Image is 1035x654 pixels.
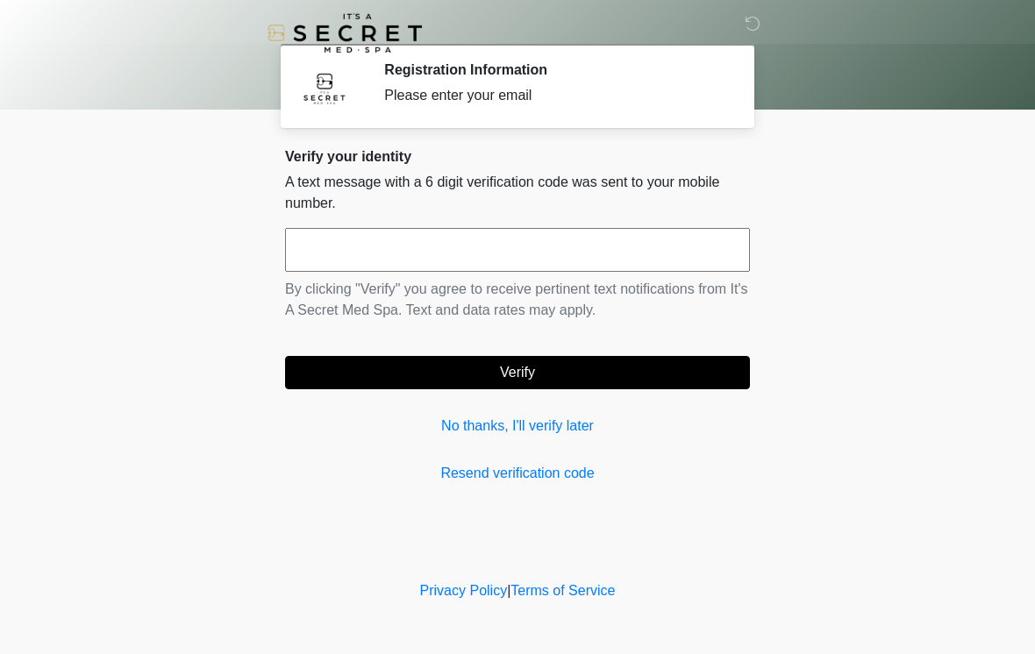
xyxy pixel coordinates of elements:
a: Terms of Service [510,583,615,598]
p: A text message with a 6 digit verification code was sent to your mobile number. [285,172,750,214]
div: Please enter your email [384,85,724,106]
a: Resend verification code [285,463,750,484]
button: Verify [285,356,750,389]
img: Agent Avatar [298,61,351,114]
a: Privacy Policy [420,583,508,598]
img: It's A Secret Med Spa Logo [268,13,422,53]
p: By clicking "Verify" you agree to receive pertinent text notifications from It's A Secret Med Spa... [285,279,750,321]
h2: Registration Information [384,61,724,78]
h2: Verify your identity [285,148,750,165]
a: No thanks, I'll verify later [285,416,750,437]
a: | [507,583,510,598]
